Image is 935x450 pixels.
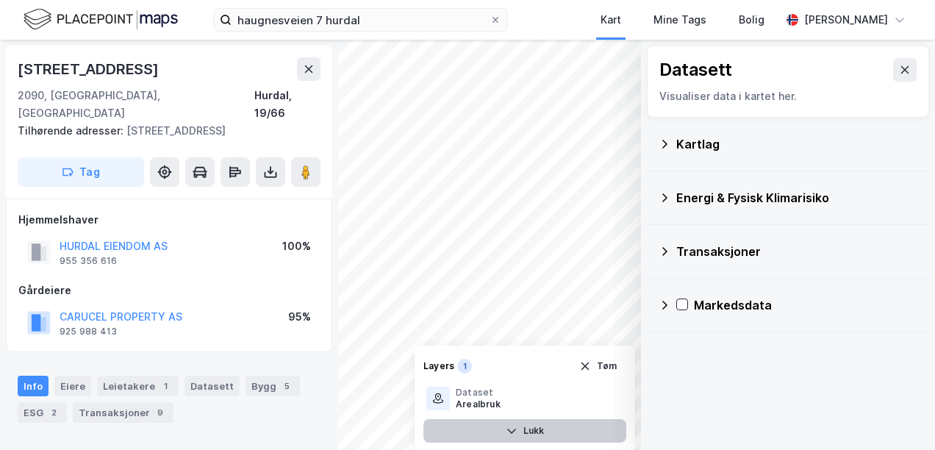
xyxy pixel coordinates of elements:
[18,376,49,396] div: Info
[73,402,173,423] div: Transaksjoner
[282,238,311,255] div: 100%
[18,211,320,229] div: Hjemmelshaver
[24,7,178,32] img: logo.f888ab2527a4732fd821a326f86c7f29.svg
[18,122,309,140] div: [STREET_ADDRESS]
[153,405,168,420] div: 9
[97,376,179,396] div: Leietakere
[18,402,67,423] div: ESG
[254,87,320,122] div: Hurdal, 19/66
[804,11,888,29] div: [PERSON_NAME]
[60,326,117,337] div: 925 988 413
[232,9,490,31] input: Søk på adresse, matrikkel, gårdeiere, leietakere eller personer
[423,419,626,443] button: Lukk
[46,405,61,420] div: 2
[456,399,501,410] div: Arealbruk
[185,376,240,396] div: Datasett
[288,308,311,326] div: 95%
[18,282,320,299] div: Gårdeiere
[694,296,917,314] div: Markedsdata
[60,255,117,267] div: 955 356 616
[861,379,935,450] div: Kontrollprogram for chat
[601,11,621,29] div: Kart
[457,359,472,374] div: 1
[676,189,917,207] div: Energi & Fysisk Klimarisiko
[861,379,935,450] iframe: Chat Widget
[158,379,173,393] div: 1
[659,58,732,82] div: Datasett
[54,376,91,396] div: Eiere
[18,157,144,187] button: Tag
[739,11,764,29] div: Bolig
[246,376,300,396] div: Bygg
[456,387,501,399] div: Dataset
[653,11,706,29] div: Mine Tags
[570,354,626,378] button: Tøm
[279,379,294,393] div: 5
[676,243,917,260] div: Transaksjoner
[676,135,917,153] div: Kartlag
[18,57,162,81] div: [STREET_ADDRESS]
[18,124,126,137] span: Tilhørende adresser:
[659,87,917,105] div: Visualiser data i kartet her.
[423,360,454,372] div: Layers
[18,87,254,122] div: 2090, [GEOGRAPHIC_DATA], [GEOGRAPHIC_DATA]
